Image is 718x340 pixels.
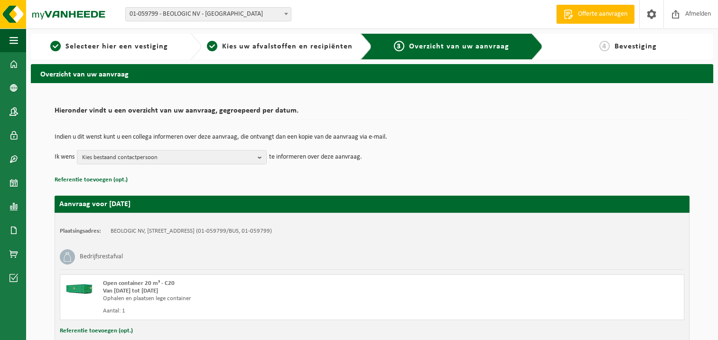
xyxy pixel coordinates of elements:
[394,41,404,51] span: 3
[50,41,61,51] span: 1
[126,8,291,21] span: 01-059799 - BEOLOGIC NV - SINT-DENIJS
[55,134,690,141] p: Indien u dit wenst kunt u een collega informeren over deze aanvraag, die ontvangt dan een kopie v...
[409,43,509,50] span: Overzicht van uw aanvraag
[269,150,362,164] p: te informeren over deze aanvraag.
[576,9,630,19] span: Offerte aanvragen
[222,43,353,50] span: Kies uw afvalstoffen en recipiënten
[60,228,101,234] strong: Plaatsingsadres:
[111,227,272,235] td: BEOLOGIC NV, [STREET_ADDRESS] (01-059799/BUS, 01-059799)
[77,150,267,164] button: Kies bestaand contactpersoon
[206,41,354,52] a: 2Kies uw afvalstoffen en recipiënten
[103,280,175,286] span: Open container 20 m³ - C20
[55,174,128,186] button: Referentie toevoegen (opt.)
[65,280,93,294] img: HK-XC-20-GN-00.png
[103,295,410,302] div: Ophalen en plaatsen lege container
[556,5,634,24] a: Offerte aanvragen
[80,249,123,264] h3: Bedrijfsrestafval
[82,151,254,165] span: Kies bestaand contactpersoon
[65,43,168,50] span: Selecteer hier een vestiging
[103,288,158,294] strong: Van [DATE] tot [DATE]
[55,107,690,120] h2: Hieronder vindt u een overzicht van uw aanvraag, gegroepeerd per datum.
[125,7,291,21] span: 01-059799 - BEOLOGIC NV - SINT-DENIJS
[60,325,133,337] button: Referentie toevoegen (opt.)
[615,43,657,50] span: Bevestiging
[103,307,410,315] div: Aantal: 1
[59,200,131,208] strong: Aanvraag voor [DATE]
[31,64,713,83] h2: Overzicht van uw aanvraag
[55,150,75,164] p: Ik wens
[599,41,610,51] span: 4
[36,41,183,52] a: 1Selecteer hier een vestiging
[207,41,217,51] span: 2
